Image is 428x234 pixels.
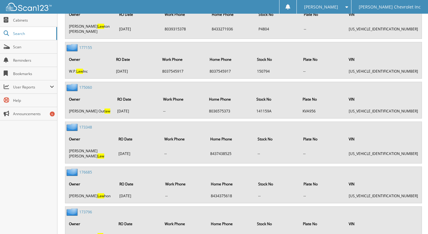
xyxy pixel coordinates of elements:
[67,168,79,176] img: folder2.png
[359,5,421,9] span: [PERSON_NAME] Chevrolet Inc
[253,106,299,116] td: 141159A
[254,218,299,230] th: Stock No
[66,8,115,21] th: Owner
[160,93,205,105] th: Work Phone
[13,84,50,90] span: User Reports
[346,93,421,105] th: VIN
[304,5,338,9] span: [PERSON_NAME]
[161,146,207,161] td: --
[346,53,421,66] th: VIN
[206,93,253,105] th: Home Phone
[79,45,92,50] a: 177155
[66,191,116,201] td: [PERSON_NAME] hon
[6,3,52,11] img: scan123-logo-white.svg
[66,146,115,161] td: [PERSON_NAME] [PERSON_NAME]
[98,24,104,29] span: Law
[346,218,421,230] th: VIN
[301,8,345,21] th: Plate No
[76,69,83,74] span: Law
[346,21,421,36] td: [US_VEHICLE_IDENTIFICATION_NUMBER]
[79,170,92,175] a: 176685
[159,66,206,76] td: 8037545917
[67,208,79,216] img: folder2.png
[116,8,161,21] th: RO Date
[300,93,345,105] th: Plate No
[66,66,112,76] td: W.P. Inc
[79,125,92,130] a: 173348
[115,146,161,161] td: [DATE]
[162,8,208,21] th: Work Phone
[162,21,208,36] td: 8039315378
[79,85,92,90] a: 175060
[209,21,255,36] td: 8433271936
[98,153,104,159] span: Law
[113,66,159,76] td: [DATE]
[255,8,300,21] th: Stock No
[67,84,79,91] img: folder2.png
[113,53,159,66] th: RO Date
[300,66,345,76] td: --
[13,58,54,63] span: Reminders
[160,106,205,116] td: --
[66,21,115,36] td: [PERSON_NAME] ton [PERSON_NAME]
[346,106,421,116] td: [US_VEHICLE_IDENTIFICATION_NUMBER]
[162,178,207,190] th: Work Phone
[13,71,54,76] span: Bookmarks
[13,98,54,103] span: Help
[208,191,255,201] td: 8434375618
[208,178,255,190] th: Home Phone
[301,21,345,36] td: --
[208,218,253,230] th: Home Phone
[254,53,300,66] th: Stock No
[206,106,253,116] td: 8036575373
[13,111,54,116] span: Announcements
[161,133,207,145] th: Work Phone
[66,133,115,145] th: Owner
[398,205,428,234] iframe: Chat Widget
[13,44,54,50] span: Scan
[255,178,300,190] th: Stock No
[255,146,300,161] td: --
[162,191,207,201] td: --
[255,133,300,145] th: Stock No
[255,191,300,201] td: --
[159,53,206,66] th: Work Phone
[66,93,114,105] th: Owner
[66,53,112,66] th: Owner
[98,193,104,198] span: Law
[300,106,345,116] td: KVA956
[116,178,162,190] th: RO Date
[114,93,159,105] th: RO Date
[50,112,55,116] div: 6
[300,191,345,201] td: --
[346,178,421,190] th: VIN
[79,209,92,215] a: 173796
[346,191,421,201] td: [US_VEHICLE_IDENTIFICATION_NUMBER]
[300,218,345,230] th: Plate No
[67,44,79,51] img: folder2.png
[13,18,54,23] span: Cabinets
[207,146,254,161] td: 8437438525
[346,146,421,161] td: [US_VEHICLE_IDENTIFICATION_NUMBER]
[255,21,300,36] td: P4804
[66,106,114,116] td: [PERSON_NAME] Out
[346,8,421,21] th: VIN
[67,123,79,131] img: folder2.png
[300,53,345,66] th: Plate No
[114,106,159,116] td: [DATE]
[300,178,345,190] th: Plate No
[115,218,161,230] th: RO Date
[346,66,421,76] td: [US_VEHICLE_IDENTIFICATION_NUMBER]
[162,218,207,230] th: Work Phone
[104,108,110,114] span: law
[300,146,345,161] td: --
[207,66,253,76] td: 8037545917
[116,21,161,36] td: [DATE]
[209,8,255,21] th: Home Phone
[300,133,345,145] th: Plate No
[116,191,162,201] td: [DATE]
[66,218,115,230] th: Owner
[207,133,254,145] th: Home Phone
[254,66,300,76] td: 150794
